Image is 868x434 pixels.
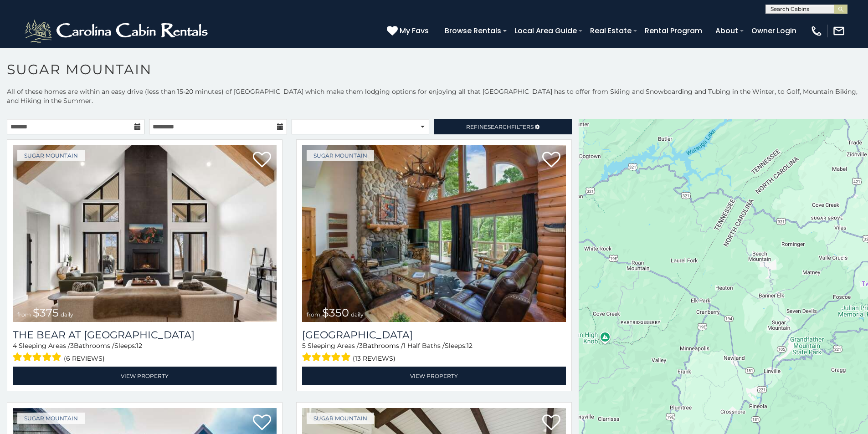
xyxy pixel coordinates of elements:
span: 12 [136,342,142,350]
div: Sleeping Areas / Bathrooms / Sleeps: [13,341,277,364]
span: daily [61,311,73,318]
h3: The Bear At Sugar Mountain [13,329,277,341]
a: RefineSearchFilters [434,119,571,134]
div: Sleeping Areas / Bathrooms / Sleeps: [302,341,566,364]
a: Rental Program [640,23,707,39]
span: Search [488,123,511,130]
span: Refine Filters [466,123,534,130]
span: My Favs [400,25,429,36]
a: About [711,23,743,39]
img: phone-regular-white.png [810,25,823,37]
a: Sugar Mountain [17,150,85,161]
span: 5 [302,342,306,350]
a: Owner Login [747,23,801,39]
img: mail-regular-white.png [832,25,845,37]
a: Add to favorites [542,414,560,433]
a: The Bear At [GEOGRAPHIC_DATA] [13,329,277,341]
a: The Bear At Sugar Mountain from $375 daily [13,145,277,322]
a: Sugar Mountain [307,150,374,161]
span: 3 [70,342,74,350]
span: 4 [13,342,17,350]
span: (6 reviews) [64,352,105,364]
a: Local Area Guide [510,23,581,39]
a: [GEOGRAPHIC_DATA] [302,329,566,341]
span: 1 Half Baths / [403,342,445,350]
span: from [307,311,320,318]
a: Real Estate [586,23,636,39]
span: 3 [359,342,363,350]
a: View Property [302,367,566,385]
span: daily [351,311,364,318]
span: (13 reviews) [353,352,395,364]
a: Add to favorites [253,151,271,170]
a: Browse Rentals [440,23,506,39]
img: White-1-2.png [23,17,212,45]
h3: Grouse Moor Lodge [302,329,566,341]
a: Sugar Mountain [17,413,85,424]
img: The Bear At Sugar Mountain [13,145,277,322]
a: Sugar Mountain [307,413,374,424]
span: $375 [33,306,59,319]
a: My Favs [387,25,431,37]
span: $350 [322,306,349,319]
img: Grouse Moor Lodge [302,145,566,322]
a: View Property [13,367,277,385]
a: Add to favorites [253,414,271,433]
span: from [17,311,31,318]
span: 12 [467,342,473,350]
a: Grouse Moor Lodge from $350 daily [302,145,566,322]
a: Add to favorites [542,151,560,170]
